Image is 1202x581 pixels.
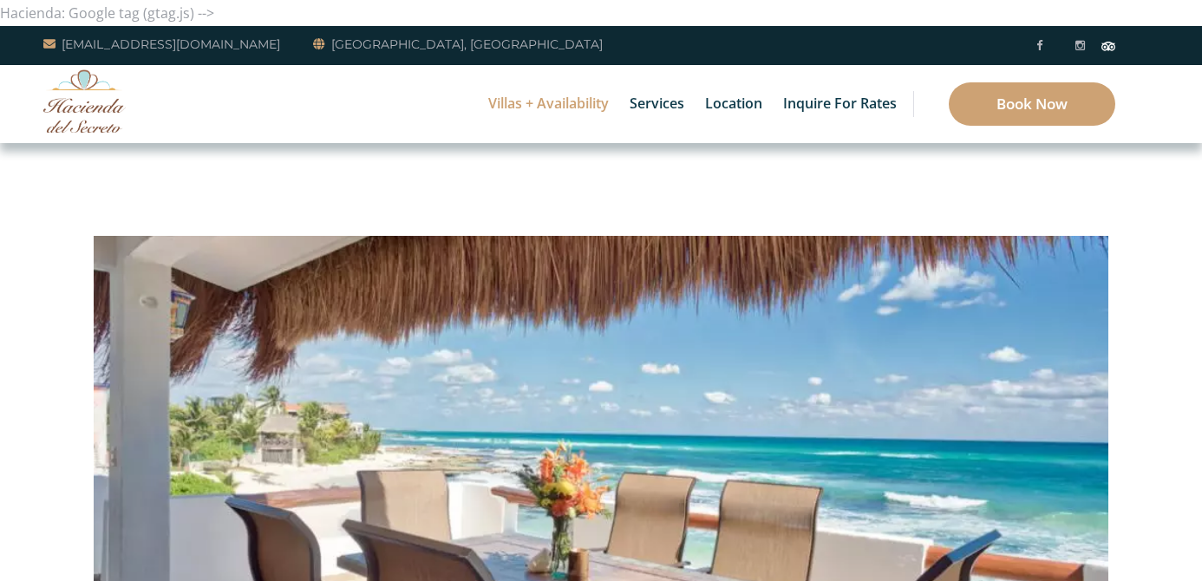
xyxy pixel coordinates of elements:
img: Tripadvisor_logomark.svg [1101,42,1115,50]
a: Villas + Availability [480,65,617,143]
a: [GEOGRAPHIC_DATA], [GEOGRAPHIC_DATA] [313,34,603,55]
a: Inquire for Rates [774,65,905,143]
img: Awesome Logo [43,69,126,133]
a: Location [696,65,771,143]
a: Services [621,65,693,143]
a: Book Now [949,82,1115,126]
a: [EMAIL_ADDRESS][DOMAIN_NAME] [43,34,280,55]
